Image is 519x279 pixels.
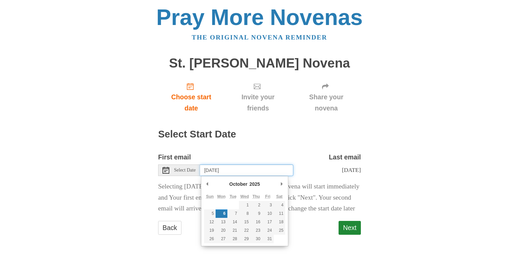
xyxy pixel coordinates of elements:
div: 2025 [248,179,261,189]
abbr: Wednesday [240,194,249,199]
button: 6 [216,209,227,218]
button: 8 [239,209,250,218]
button: 22 [239,226,250,235]
abbr: Tuesday [229,194,236,199]
button: 12 [204,218,216,226]
button: Previous Month [204,179,211,189]
input: Use the arrow keys to pick a date [200,164,293,176]
a: The original novena reminder [192,34,327,41]
label: Last email [329,152,361,163]
button: 18 [274,218,285,226]
a: Share your novena [292,77,361,117]
div: October [228,179,249,189]
a: Pray More Novenas [156,5,363,30]
span: Select Date [174,168,196,173]
span: [DATE] [342,167,361,173]
button: 15 [239,218,250,226]
button: 23 [250,226,262,235]
abbr: Saturday [276,194,282,199]
button: 17 [262,218,273,226]
button: 25 [274,226,285,235]
button: 29 [239,235,250,243]
button: 2 [250,201,262,209]
button: 16 [250,218,262,226]
span: Invite your friends [231,92,285,114]
button: 7 [227,209,239,218]
span: Share your novena [298,92,354,114]
label: First email [158,152,191,163]
span: Choose start date [165,92,218,114]
abbr: Monday [217,194,226,199]
button: 9 [250,209,262,218]
button: 4 [274,201,285,209]
a: Invite your friends [224,77,292,117]
abbr: Friday [265,194,270,199]
button: 21 [227,226,239,235]
button: 24 [262,226,273,235]
button: 31 [262,235,273,243]
button: 5 [204,209,216,218]
button: 3 [262,201,273,209]
a: Choose start date [158,77,224,117]
button: 26 [204,235,216,243]
button: 1 [239,201,250,209]
h2: Select Start Date [158,129,361,140]
a: Back [158,221,181,235]
button: 20 [216,226,227,235]
h1: St. [PERSON_NAME] Novena [158,56,361,71]
button: Next [339,221,361,235]
button: 30 [250,235,262,243]
button: Next Month [278,179,285,189]
button: 19 [204,226,216,235]
button: 27 [216,235,227,243]
button: 10 [262,209,273,218]
abbr: Sunday [206,194,214,199]
button: 28 [227,235,239,243]
button: 14 [227,218,239,226]
button: 11 [274,209,285,218]
p: Selecting [DATE] as the start date means Your novena will start immediately and Your first email ... [158,181,361,214]
button: 13 [216,218,227,226]
abbr: Thursday [252,194,260,199]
